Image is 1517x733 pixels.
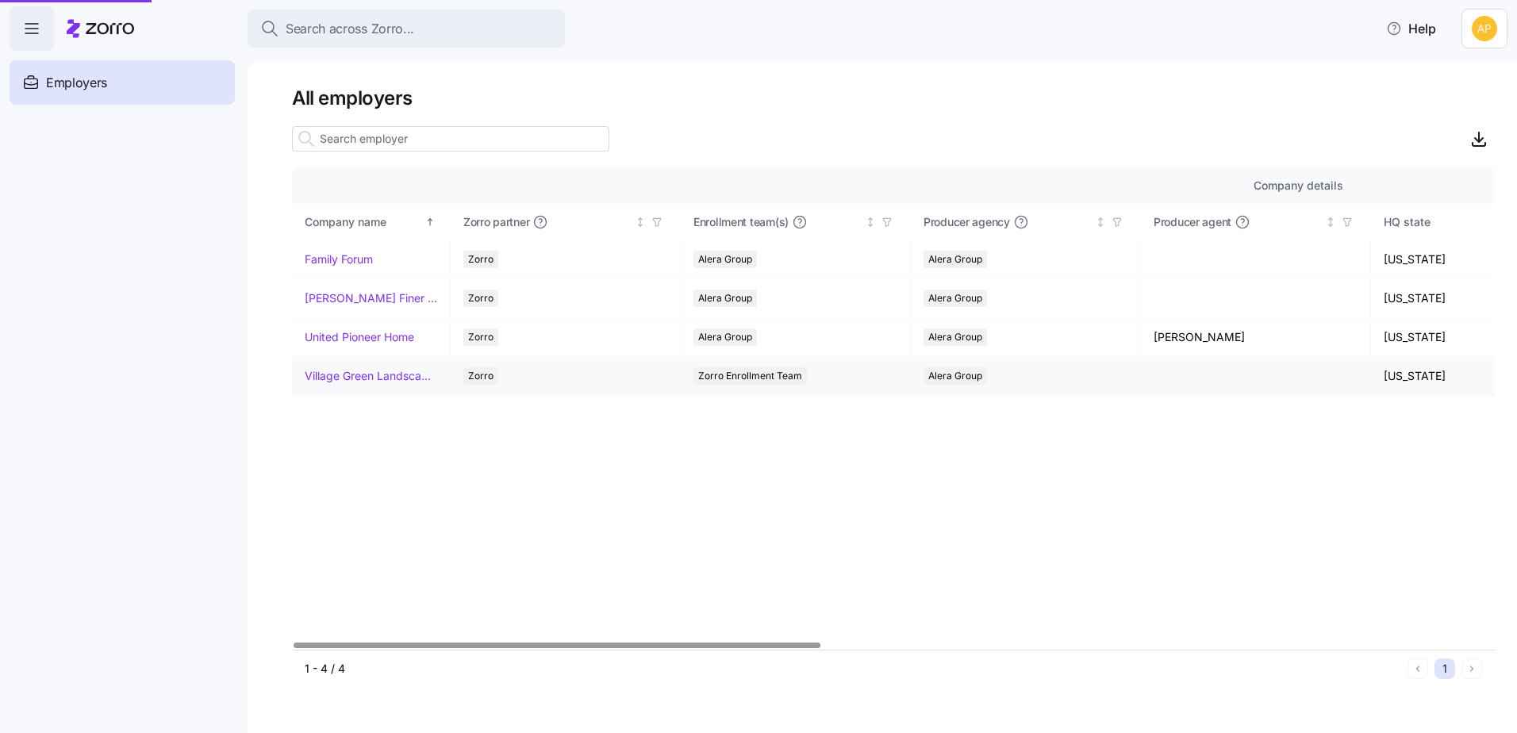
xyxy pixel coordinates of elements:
th: Producer agentNot sorted [1141,204,1371,240]
th: Producer agencyNot sorted [911,204,1141,240]
div: Not sorted [1325,217,1336,228]
a: [PERSON_NAME] Finer Meats [305,290,437,306]
span: Alera Group [928,251,982,268]
button: 1 [1434,658,1455,679]
div: 1 - 4 / 4 [305,661,1401,677]
input: Search employer [292,126,609,152]
span: Enrollment team(s) [693,214,789,230]
a: Village Green Landscapes [305,368,437,384]
th: Enrollment team(s)Not sorted [681,204,911,240]
span: Search across Zorro... [286,19,414,39]
span: Employers [46,73,107,93]
span: Zorro Enrollment Team [698,367,802,385]
a: United Pioneer Home [305,329,414,345]
span: Alera Group [928,367,982,385]
th: Company nameSorted ascending [292,204,451,240]
span: Alera Group [928,328,982,346]
img: 0cde023fa4344edf39c6fb2771ee5dcf [1472,16,1497,41]
div: Not sorted [1095,217,1106,228]
td: [PERSON_NAME] [1141,318,1371,357]
div: Company name [305,213,422,231]
span: Alera Group [698,328,752,346]
button: Next page [1461,658,1482,679]
a: Employers [10,60,235,105]
span: Alera Group [928,290,982,307]
div: Sorted ascending [424,217,436,228]
span: Zorro [468,251,494,268]
a: Family Forum [305,251,373,267]
div: Not sorted [635,217,646,228]
span: Help [1386,19,1436,38]
span: Alera Group [698,290,752,307]
span: Producer agency [924,214,1010,230]
h1: All employers [292,86,1495,110]
span: Alera Group [698,251,752,268]
th: Zorro partnerNot sorted [451,204,681,240]
div: Not sorted [865,217,876,228]
span: Producer agent [1154,214,1231,230]
button: Search across Zorro... [248,10,565,48]
span: Zorro [468,290,494,307]
span: Zorro [468,367,494,385]
span: Zorro partner [463,214,529,230]
span: Zorro [468,328,494,346]
button: Previous page [1408,658,1428,679]
button: Help [1373,13,1449,44]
